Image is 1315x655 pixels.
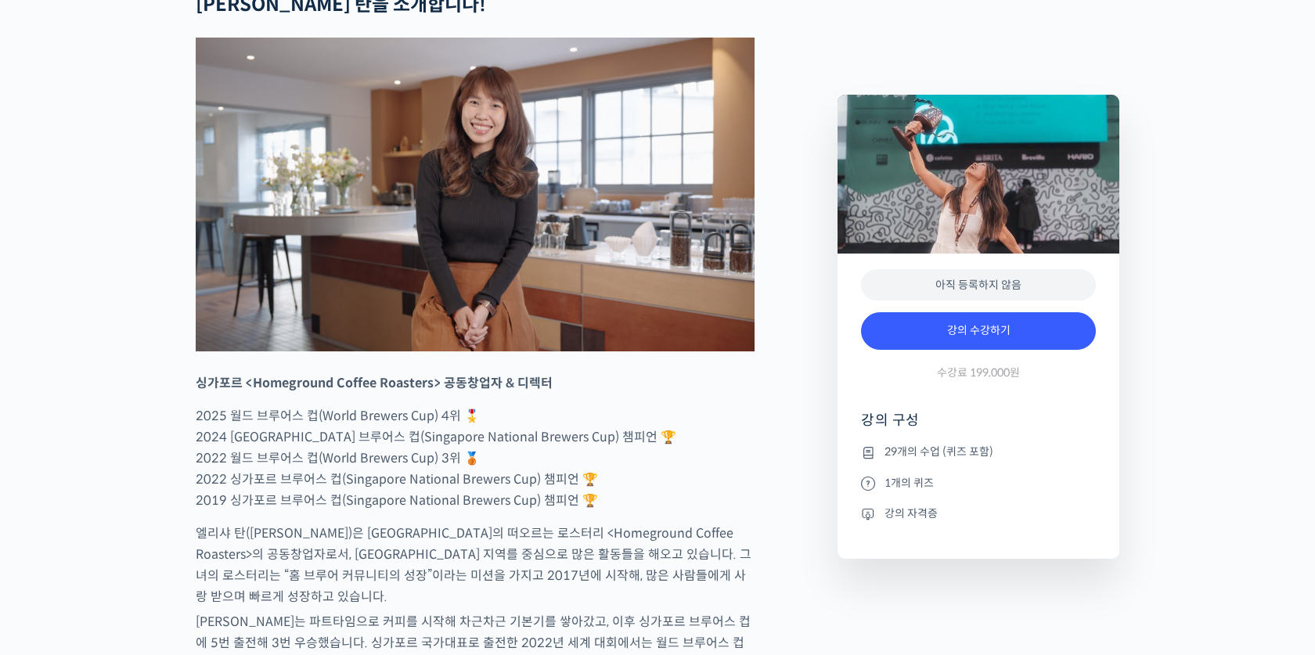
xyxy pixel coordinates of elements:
[937,365,1020,380] span: 수강료 199,000원
[196,523,755,607] p: 엘리샤 탄([PERSON_NAME])은 [GEOGRAPHIC_DATA]의 떠오르는 로스터리 <Homeground Coffee Roasters>의 공동창업자로서, [GEOGRA...
[202,496,301,535] a: 설정
[5,496,103,535] a: 홈
[861,411,1096,442] h4: 강의 구성
[861,473,1096,492] li: 1개의 퀴즈
[49,520,59,532] span: 홈
[196,405,755,511] p: 2025 월드 브루어스 컵(World Brewers Cup) 4위 🎖️ 2024 [GEOGRAPHIC_DATA] 브루어스 컵(Singapore National Brewers ...
[861,443,1096,462] li: 29개의 수업 (퀴즈 포함)
[861,504,1096,523] li: 강의 자격증
[242,520,261,532] span: 설정
[103,496,202,535] a: 대화
[861,269,1096,301] div: 아직 등록하지 않음
[143,520,162,533] span: 대화
[196,375,553,391] strong: 싱가포르 <Homeground Coffee Roasters> 공동창업자 & 디렉터
[861,312,1096,350] a: 강의 수강하기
